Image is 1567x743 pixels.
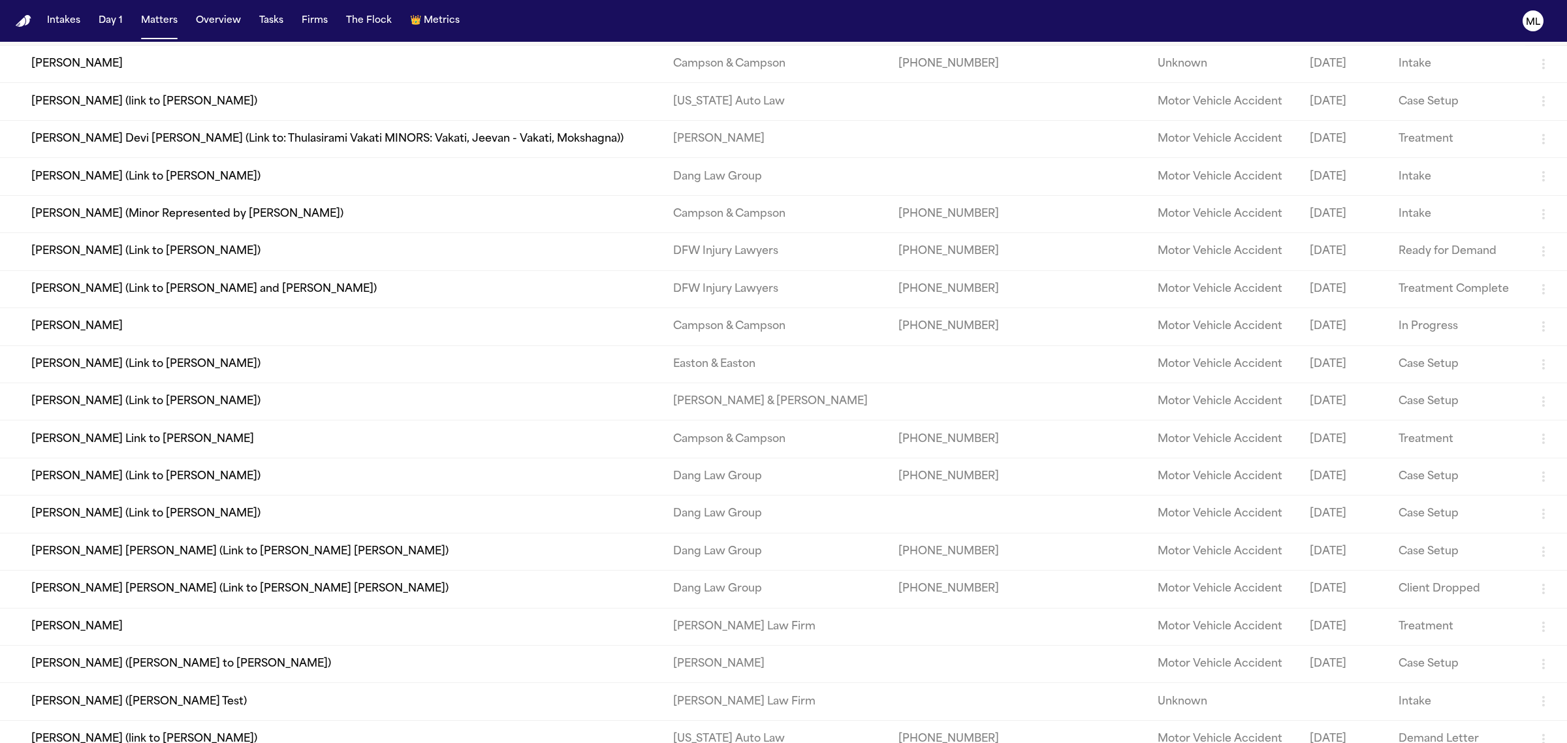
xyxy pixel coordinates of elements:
[663,46,888,83] td: Campson & Campson
[1147,571,1299,608] td: Motor Vehicle Accident
[663,571,888,608] td: Dang Law Group
[1299,158,1388,195] td: [DATE]
[1388,270,1525,308] td: Treatment Complete
[1299,383,1388,420] td: [DATE]
[1147,345,1299,383] td: Motor Vehicle Accident
[1388,496,1525,533] td: Case Setup
[663,608,888,645] td: [PERSON_NAME] Law Firm
[1299,270,1388,308] td: [DATE]
[888,533,1015,570] td: [PHONE_NUMBER]
[1147,83,1299,120] td: Motor Vehicle Accident
[1147,120,1299,157] td: Motor Vehicle Accident
[663,83,888,120] td: [US_STATE] Auto Law
[42,9,86,33] button: Intakes
[254,9,289,33] button: Tasks
[663,120,888,157] td: [PERSON_NAME]
[1147,646,1299,683] td: Motor Vehicle Accident
[1388,46,1525,83] td: Intake
[888,270,1015,308] td: [PHONE_NUMBER]
[663,496,888,533] td: Dang Law Group
[1388,345,1525,383] td: Case Setup
[888,420,1015,458] td: [PHONE_NUMBER]
[1388,195,1525,232] td: Intake
[1147,458,1299,495] td: Motor Vehicle Accident
[1299,195,1388,232] td: [DATE]
[663,158,888,195] td: Dang Law Group
[1388,571,1525,608] td: Client Dropped
[888,458,1015,495] td: [PHONE_NUMBER]
[888,46,1015,83] td: [PHONE_NUMBER]
[663,345,888,383] td: Easton & Easton
[1388,420,1525,458] td: Treatment
[1388,458,1525,495] td: Case Setup
[888,571,1015,608] td: [PHONE_NUMBER]
[1388,608,1525,645] td: Treatment
[1299,345,1388,383] td: [DATE]
[888,195,1015,232] td: [PHONE_NUMBER]
[663,420,888,458] td: Campson & Campson
[1299,458,1388,495] td: [DATE]
[16,15,31,27] a: Home
[1388,83,1525,120] td: Case Setup
[1147,496,1299,533] td: Motor Vehicle Accident
[296,9,333,33] button: Firms
[1299,496,1388,533] td: [DATE]
[663,195,888,232] td: Campson & Campson
[1147,270,1299,308] td: Motor Vehicle Accident
[1299,308,1388,345] td: [DATE]
[1147,233,1299,270] td: Motor Vehicle Accident
[663,458,888,495] td: Dang Law Group
[1147,46,1299,83] td: Unknown
[1147,683,1299,720] td: Unknown
[1147,195,1299,232] td: Motor Vehicle Accident
[1299,420,1388,458] td: [DATE]
[1388,158,1525,195] td: Intake
[136,9,183,33] button: Matters
[663,308,888,345] td: Campson & Campson
[663,270,888,308] td: DFW Injury Lawyers
[16,15,31,27] img: Finch Logo
[1147,533,1299,570] td: Motor Vehicle Accident
[663,646,888,683] td: [PERSON_NAME]
[1147,383,1299,420] td: Motor Vehicle Accident
[1388,233,1525,270] td: Ready for Demand
[663,383,888,420] td: [PERSON_NAME] & [PERSON_NAME]
[191,9,246,33] button: Overview
[663,683,888,720] td: [PERSON_NAME] Law Firm
[888,233,1015,270] td: [PHONE_NUMBER]
[405,9,465,33] button: crownMetrics
[341,9,397,33] button: The Flock
[1388,120,1525,157] td: Treatment
[1299,608,1388,645] td: [DATE]
[1147,420,1299,458] td: Motor Vehicle Accident
[888,308,1015,345] td: [PHONE_NUMBER]
[1147,158,1299,195] td: Motor Vehicle Accident
[1147,608,1299,645] td: Motor Vehicle Accident
[1388,383,1525,420] td: Case Setup
[1299,46,1388,83] td: [DATE]
[1299,533,1388,570] td: [DATE]
[1299,646,1388,683] td: [DATE]
[1299,233,1388,270] td: [DATE]
[1388,533,1525,570] td: Case Setup
[1299,120,1388,157] td: [DATE]
[663,233,888,270] td: DFW Injury Lawyers
[663,533,888,570] td: Dang Law Group
[1388,308,1525,345] td: In Progress
[1147,308,1299,345] td: Motor Vehicle Accident
[1388,683,1525,720] td: Intake
[93,9,128,33] button: Day 1
[1299,571,1388,608] td: [DATE]
[1388,646,1525,683] td: Case Setup
[1299,83,1388,120] td: [DATE]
